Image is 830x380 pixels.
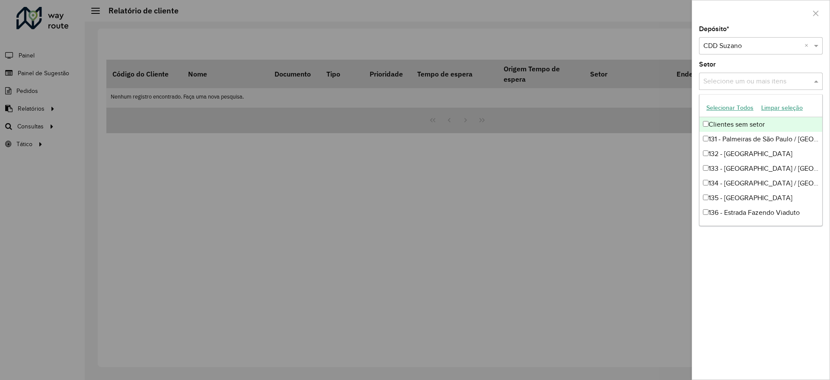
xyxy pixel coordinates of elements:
div: 135 - [GEOGRAPHIC_DATA] [699,191,822,205]
label: Setor [699,59,716,70]
label: Depósito [699,24,729,34]
button: Selecionar Todos [702,101,757,115]
div: 134 - [GEOGRAPHIC_DATA] / [GEOGRAPHIC_DATA] / [GEOGRAPHIC_DATA] / [GEOGRAPHIC_DATA] [699,176,822,191]
ng-dropdown-panel: Options list [699,94,823,226]
span: Clear all [804,41,812,51]
div: 133 - [GEOGRAPHIC_DATA] / [GEOGRAPHIC_DATA] / [GEOGRAPHIC_DATA][US_STATE] [699,161,822,176]
button: Limpar seleção [757,101,807,115]
div: 138 - Esperança [699,220,822,235]
div: 132 - [GEOGRAPHIC_DATA] [699,147,822,161]
div: 136 - Estrada Fazendo Viaduto [699,205,822,220]
div: 131 - Palmeiras de São Paulo / [GEOGRAPHIC_DATA] [699,132,822,147]
div: Clientes sem setor [699,117,822,132]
